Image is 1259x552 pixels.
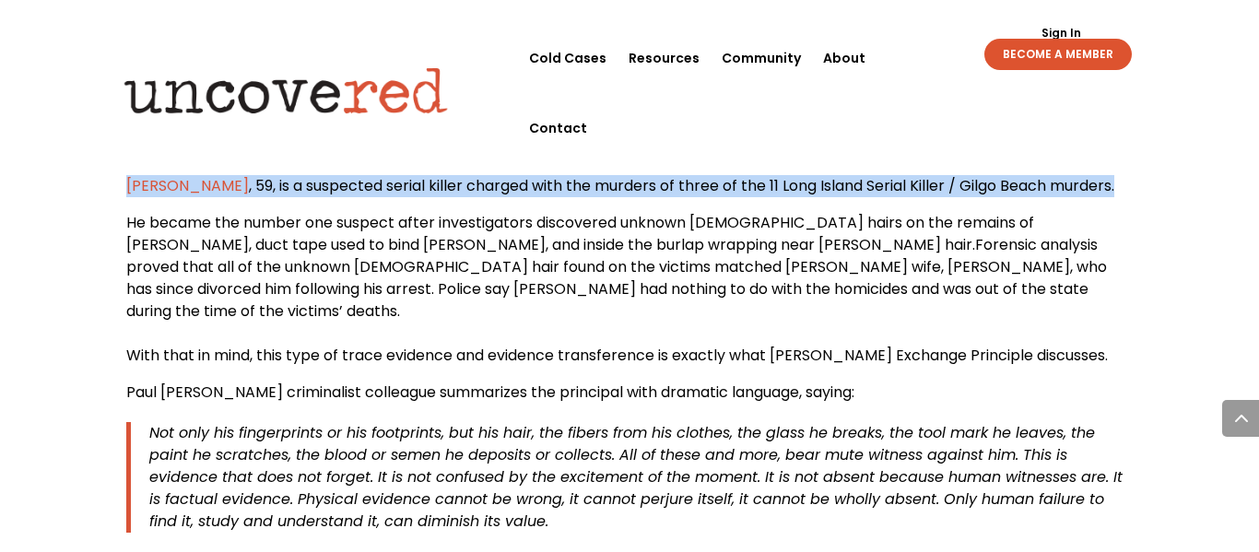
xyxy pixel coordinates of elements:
[529,93,587,163] a: Contact
[1031,28,1091,39] a: Sign In
[823,23,865,93] a: About
[126,345,1108,366] span: With that in mind, this type of trace evidence and evidence transference is exactly what [PERSON_...
[529,23,606,93] a: Cold Cases
[126,175,1114,196] span: , 59, is a suspected serial killer charged with the murders of three of the 11 Long Island Serial...
[135,382,854,403] span: aul [PERSON_NAME] criminalist colleague summarizes the principal with dramatic language, saying:
[126,175,249,196] a: [PERSON_NAME]
[126,234,1107,322] span: Forensic analysis proved that all of the unknown [DEMOGRAPHIC_DATA] hair found on the victims mat...
[126,212,1034,255] span: He became the number one suspect after investigators discovered unknown [DEMOGRAPHIC_DATA] hairs ...
[126,382,135,403] span: P
[984,39,1132,70] a: BECOME A MEMBER
[149,422,1123,532] span: Not only his fingerprints or his footprints, but his hair, the fibers from his clothes, the glass...
[109,54,464,126] img: Uncovered logo
[722,23,801,93] a: Community
[629,23,700,93] a: Resources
